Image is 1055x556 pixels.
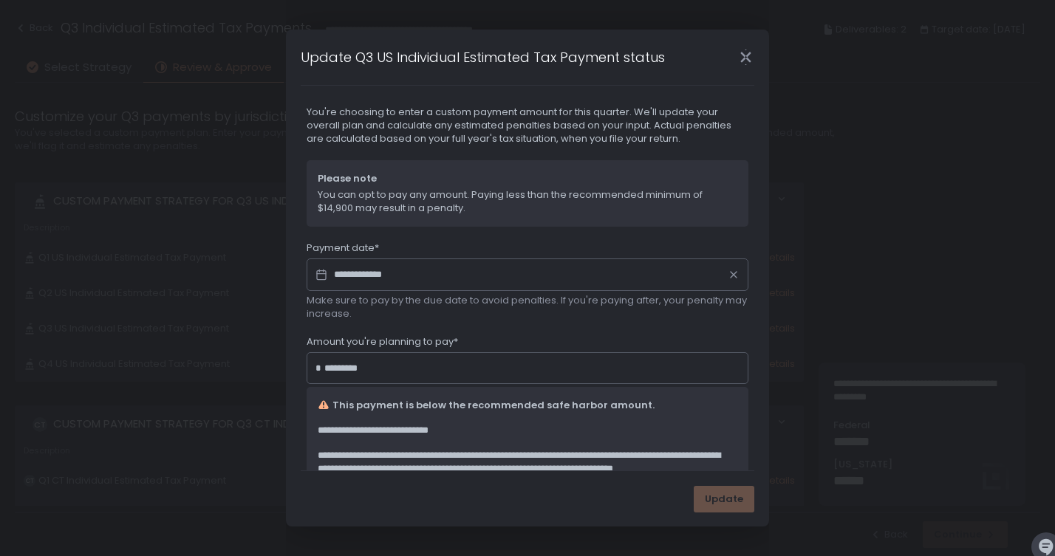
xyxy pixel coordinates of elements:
span: You can opt to pay any amount. Paying less than the recommended minimum of $14,900 may result in ... [318,188,737,215]
span: You're choosing to enter a custom payment amount for this quarter. We'll update your overall plan... [307,106,748,145]
span: Payment date* [307,241,379,255]
span: Please note [318,172,737,185]
span: This payment is below the recommended safe harbor amount. [332,399,655,412]
span: Make sure to pay by the due date to avoid penalties. If you're paying after, your penalty may inc... [307,294,748,320]
input: Datepicker input [307,258,748,291]
h1: Update Q3 US Individual Estimated Tax Payment status [301,47,665,67]
div: Close [722,49,769,66]
span: Amount you're planning to pay* [307,335,458,349]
